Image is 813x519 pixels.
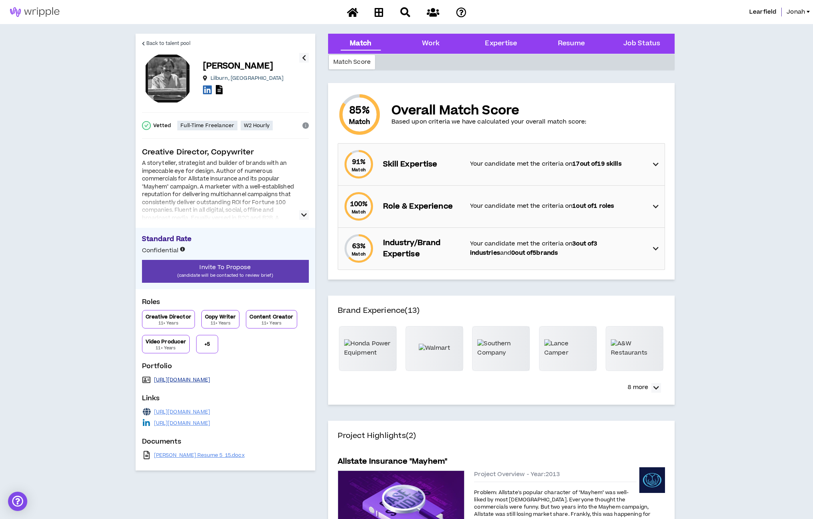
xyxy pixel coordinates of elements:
small: Match [349,117,371,127]
p: + 5 [205,341,210,347]
div: 63%MatchIndustry/Brand ExpertiseYour candidate met the criteria on3out of3 industriesand0out of5b... [338,228,665,270]
strong: 0 out of 5 brands [511,249,558,257]
span: Project Overview - Year: 2013 [474,470,560,478]
p: W2 Hourly [244,122,270,129]
a: [URL][DOMAIN_NAME] [154,420,211,426]
img: Honda Power Equipment [344,339,391,357]
small: Match [352,167,366,173]
span: 85 % [349,104,369,117]
p: Your candidate met the criteria on [470,160,645,168]
span: check-circle [142,121,151,130]
p: Documents [142,437,309,450]
div: Open Intercom Messenger [8,492,27,511]
p: Copy Writer [205,314,236,320]
p: Overall Match Score [391,103,587,118]
p: Vetted [153,122,171,129]
span: 91 % [352,157,365,167]
img: Allstate [639,467,665,493]
span: Invite To Propose [199,263,251,272]
a: [PERSON_NAME] Resume 5_15.docx [154,452,245,458]
img: Walmart [419,344,450,353]
button: 8 more [624,381,665,395]
img: Lance Camper [544,339,592,357]
p: Your candidate met the criteria on [470,202,645,211]
small: Match [352,251,366,257]
span: Back to talent pool [146,40,191,47]
p: Standard Rate [142,234,309,246]
p: Full-Time Freelancer [180,122,234,129]
strong: 17 out of 19 skills [572,160,621,168]
p: 11+ Years [211,320,231,326]
h4: Project Highlights (2) [338,430,665,451]
p: (candidate will be contacted to review brief) [142,272,309,279]
p: [PERSON_NAME] [203,61,274,72]
h5: Allstate Insurance "Mayhem" [338,456,448,467]
span: info-circle [302,122,309,129]
p: Links [142,393,309,406]
h4: Brand Experience (13) [338,305,665,326]
div: Timothy B. [142,53,193,104]
div: Match [350,39,371,49]
a: [URL][DOMAIN_NAME] [154,377,211,383]
img: Southern Company [477,339,525,357]
span: 63 % [352,241,365,251]
span: Learfield [749,8,777,16]
p: Role & Experience [383,201,462,212]
p: Skill Expertise [383,159,462,170]
div: Job Status [623,39,660,49]
p: Confidential [142,246,185,255]
a: [URL][DOMAIN_NAME] [154,409,211,415]
p: 11+ Years [262,320,282,326]
p: Your candidate met the criteria on [470,239,645,257]
span: Jonah [787,8,805,16]
strong: 3 out of 3 industries [470,239,598,257]
div: Match Score [329,55,375,69]
p: Creative Director [146,314,191,320]
p: Lilburn , [GEOGRAPHIC_DATA] [211,75,284,81]
div: 91%MatchSkill ExpertiseYour candidate met the criteria on17out of19 skills [338,144,665,185]
div: Resume [558,39,585,49]
p: 11+ Years [158,320,178,326]
button: Invite To Propose(candidate will be contacted to review brief) [142,260,309,283]
div: 100%MatchRole & ExperienceYour candidate met the criteria on1out of1 roles [338,186,665,227]
div: Work [422,39,440,49]
a: Back to talent pool [142,34,191,53]
strong: 1 out of 1 roles [572,202,614,210]
small: Match [352,209,366,215]
img: A&W Restaurants [611,339,658,357]
p: 11+ Years [156,345,176,351]
p: Video Producer [146,339,187,345]
div: Expertise [485,39,517,49]
span: 100 % [350,199,368,209]
p: Based upon criteria we have calculated your overall match score: [391,118,587,126]
div: A storyteller, strategist and builder of brands with an impeccable eye for design. Author of nume... [142,160,294,246]
span: and [500,249,511,257]
p: Creative Director, Copywriter [142,147,309,158]
p: Industry/Brand Expertise [383,237,462,260]
button: +5 [196,335,218,353]
p: Portfolio [142,361,309,374]
p: Roles [142,297,309,310]
p: 8 more [628,383,648,392]
p: Content Creator [249,314,293,320]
